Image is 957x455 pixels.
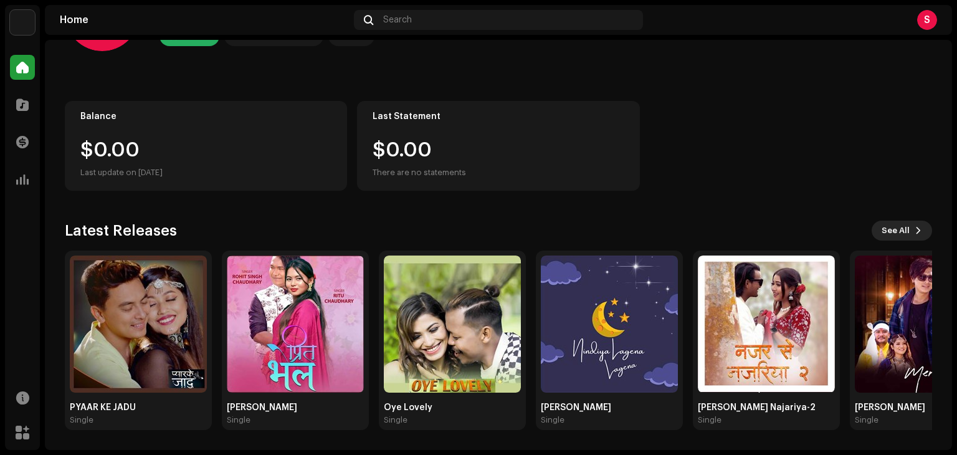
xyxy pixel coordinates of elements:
[384,403,521,413] div: Oye Lovely
[541,403,678,413] div: [PERSON_NAME]
[227,415,250,425] div: Single
[10,10,35,35] img: bc4c4277-71b2-49c5-abdf-ca4e9d31f9c1
[698,403,835,413] div: [PERSON_NAME] Najariya-2
[60,15,349,25] div: Home
[384,415,407,425] div: Single
[384,256,521,393] img: 57e75c49-5a3b-4c80-8106-98ecb7dbb6d3
[541,415,564,425] div: Single
[373,112,624,122] div: Last Statement
[373,165,466,180] div: There are no statements
[541,256,678,393] img: cf4aa0e7-e071-4aa6-9797-256bb27d8152
[872,221,932,241] button: See All
[70,403,207,413] div: PYAAR KE JADU
[227,403,364,413] div: [PERSON_NAME]
[882,218,910,243] span: See All
[65,101,347,191] re-o-card-value: Balance
[70,256,207,393] img: 58c79b3d-e2f5-48a0-8f38-5230ddba9484
[227,256,364,393] img: 7b4e5bf3-361d-4046-a0b5-0798c744df30
[698,256,835,393] img: 8ca40edd-08a7-40ed-818d-c2c927d34a72
[698,415,721,425] div: Single
[65,221,177,241] h3: Latest Releases
[70,415,93,425] div: Single
[855,415,878,425] div: Single
[383,15,412,25] span: Search
[357,101,639,191] re-o-card-value: Last Statement
[80,112,331,122] div: Balance
[917,10,937,30] div: S
[80,165,331,180] div: Last update on [DATE]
